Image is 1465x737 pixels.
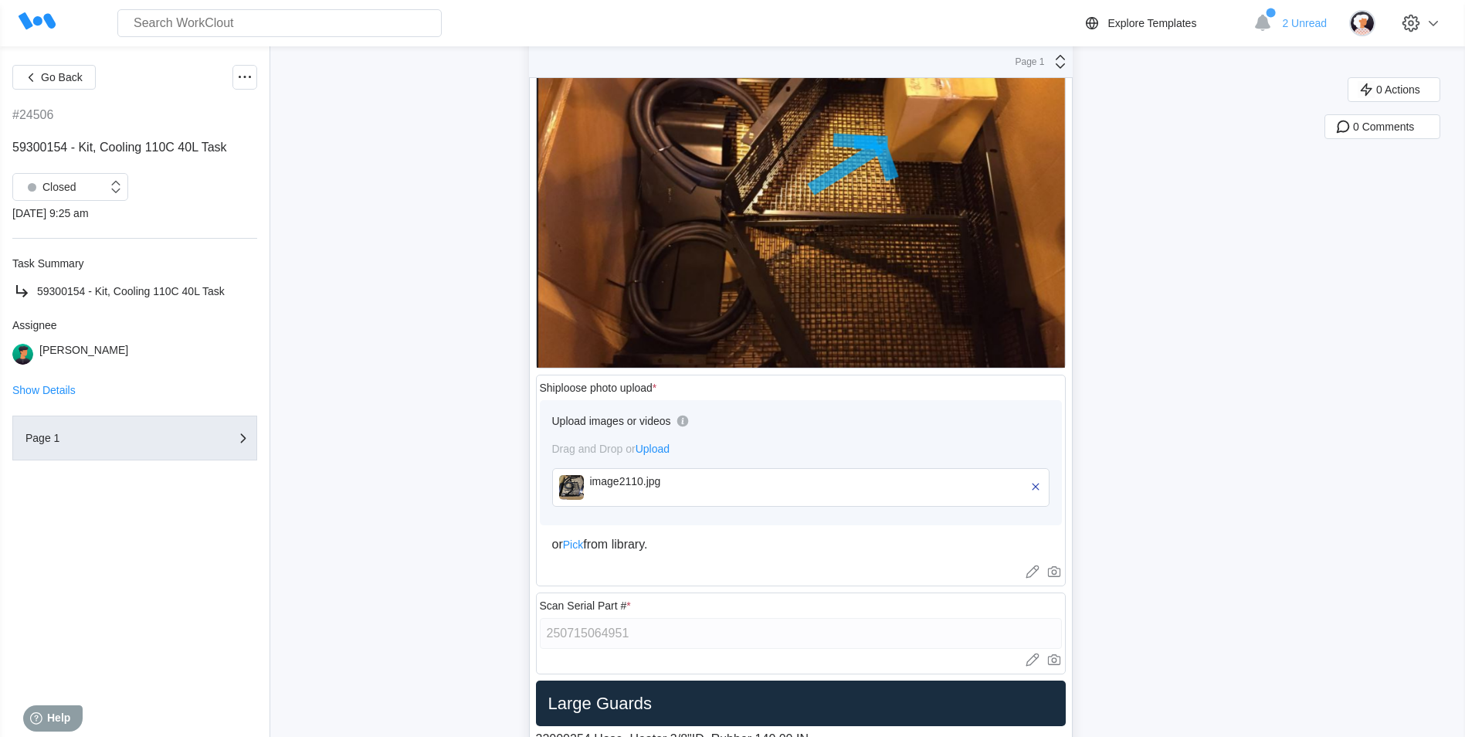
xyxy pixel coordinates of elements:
[636,443,670,455] span: Upload
[12,65,96,90] button: Go Back
[1006,56,1045,67] div: Page 1
[1282,17,1327,29] span: 2 Unread
[542,693,1060,715] h2: Large Guards
[563,538,583,551] span: Pick
[25,433,180,443] div: Page 1
[1353,121,1414,132] span: 0 Comments
[540,599,631,612] div: Scan Serial Part #
[552,415,671,427] div: Upload images or videos
[12,257,257,270] div: Task Summary
[12,108,53,122] div: #24506
[12,141,227,154] span: 59300154 - Kit, Cooling 110C 40L Task
[1348,77,1440,102] button: 0 Actions
[1324,114,1440,139] button: 0 Comments
[12,207,257,219] div: [DATE] 9:25 am
[540,618,1062,649] input: Type here... (specific format required)
[21,176,76,198] div: Closed
[590,475,768,487] div: image2110.jpg
[41,72,83,83] span: Go Back
[540,382,657,394] div: Shiploose photo upload
[552,538,1050,552] div: or from library.
[1083,14,1246,32] a: Explore Templates
[12,319,257,331] div: Assignee
[537,15,1065,368] img: boxshiploose.jpg
[12,385,76,396] button: Show Details
[39,344,128,365] div: [PERSON_NAME]
[12,416,257,460] button: Page 1
[552,443,670,455] span: Drag and Drop or
[12,282,257,301] a: 59300154 - Kit, Cooling 110C 40L Task
[1376,84,1420,95] span: 0 Actions
[12,344,33,365] img: user.png
[559,475,584,500] img: image2110.jpg
[37,285,225,297] span: 59300154 - Kit, Cooling 110C 40L Task
[1107,17,1196,29] div: Explore Templates
[1349,10,1375,36] img: user-4.png
[117,9,442,37] input: Search WorkClout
